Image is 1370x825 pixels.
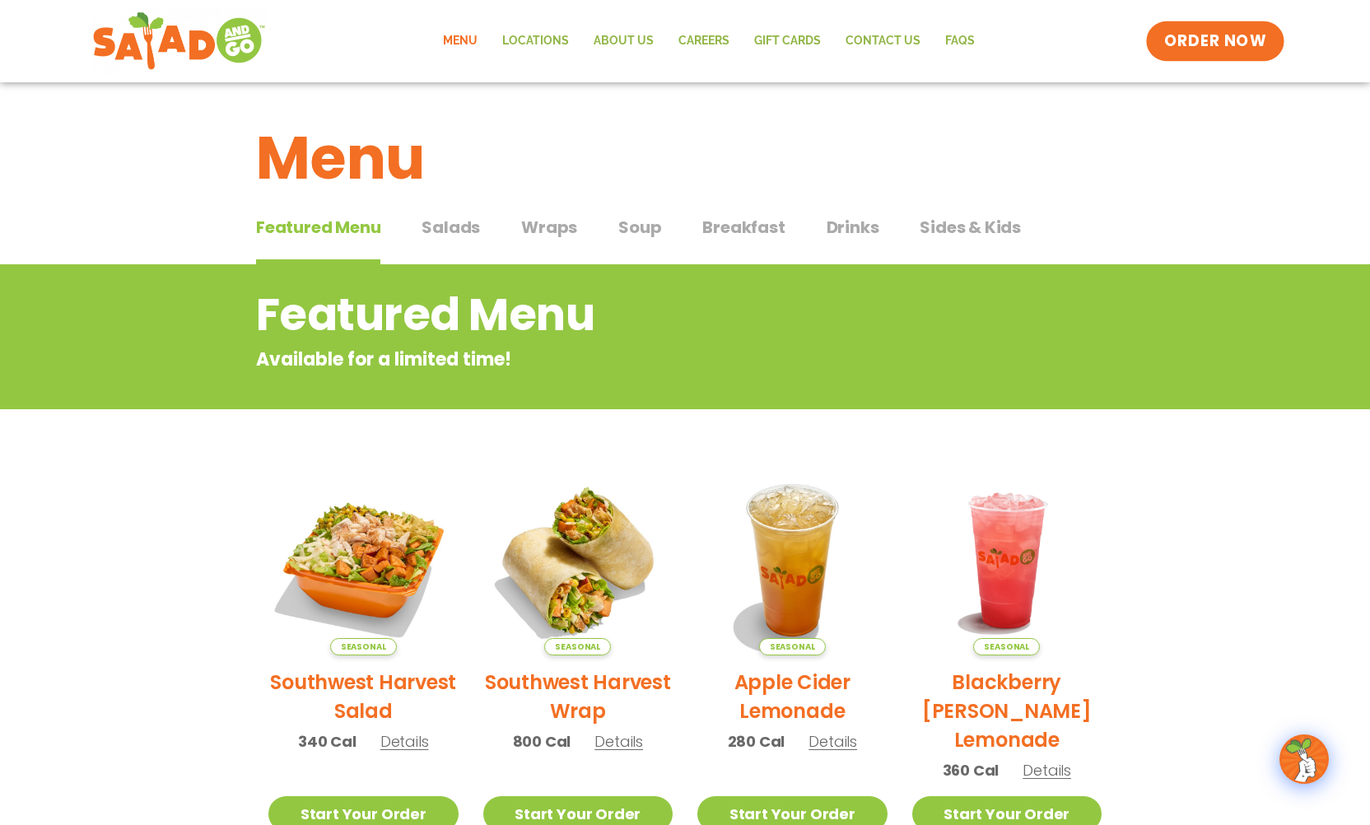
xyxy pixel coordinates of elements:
[513,730,571,753] span: 800 Cal
[268,465,459,655] img: Product photo for Southwest Harvest Salad
[256,114,1114,203] h1: Menu
[298,730,356,753] span: 340 Cal
[431,22,987,60] nav: Menu
[933,22,987,60] a: FAQs
[1281,736,1327,782] img: wpChatIcon
[1023,760,1071,781] span: Details
[483,465,673,655] img: Product photo for Southwest Harvest Wrap
[268,668,459,725] h2: Southwest Harvest Salad
[697,465,888,655] img: Product photo for Apple Cider Lemonade
[256,209,1114,265] div: Tabbed content
[759,638,826,655] span: Seasonal
[833,22,933,60] a: Contact Us
[544,638,611,655] span: Seasonal
[912,668,1102,754] h2: Blackberry [PERSON_NAME] Lemonade
[702,215,785,240] span: Breakfast
[256,346,981,373] p: Available for a limited time!
[256,282,981,348] h2: Featured Menu
[827,215,879,240] span: Drinks
[973,638,1040,655] span: Seasonal
[912,465,1102,655] img: Product photo for Blackberry Bramble Lemonade
[697,668,888,725] h2: Apple Cider Lemonade
[618,215,661,240] span: Soup
[808,731,857,752] span: Details
[1146,21,1284,61] a: ORDER NOW
[666,22,742,60] a: Careers
[380,731,429,752] span: Details
[422,215,480,240] span: Salads
[742,22,833,60] a: GIFT CARDS
[521,215,577,240] span: Wraps
[483,668,673,725] h2: Southwest Harvest Wrap
[1164,30,1266,52] span: ORDER NOW
[581,22,666,60] a: About Us
[920,215,1021,240] span: Sides & Kids
[92,8,266,74] img: new-SAG-logo-768×292
[490,22,581,60] a: Locations
[330,638,397,655] span: Seasonal
[728,730,785,753] span: 280 Cal
[594,731,643,752] span: Details
[943,759,1000,781] span: 360 Cal
[256,215,380,240] span: Featured Menu
[431,22,490,60] a: Menu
